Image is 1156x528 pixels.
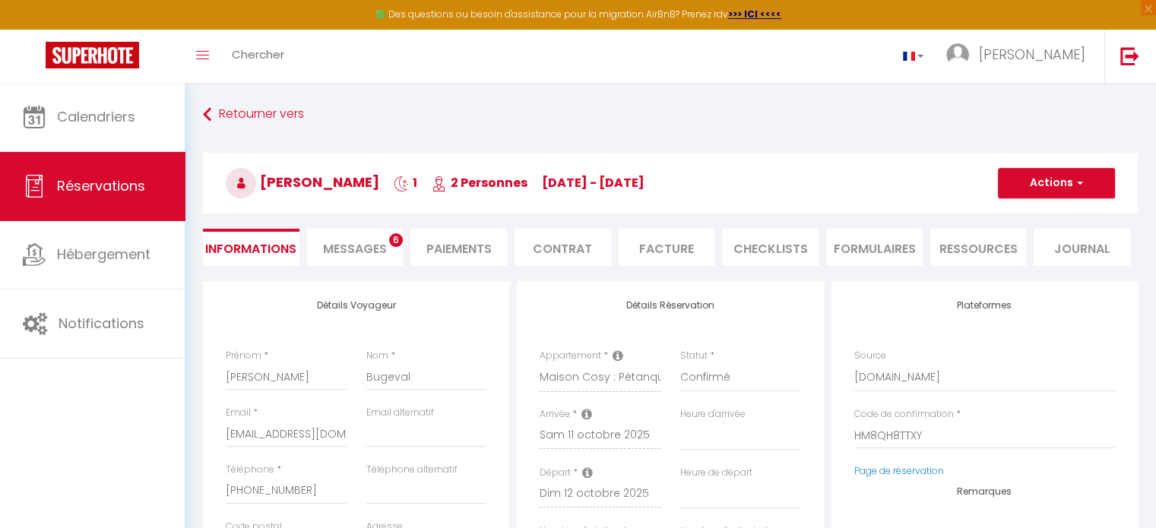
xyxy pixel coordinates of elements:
label: Téléphone [226,463,274,477]
a: Retourner vers [203,101,1138,128]
span: Chercher [232,46,284,62]
span: [DATE] - [DATE] [542,174,645,191]
label: Prénom [226,349,261,363]
label: Appartement [540,349,601,363]
li: Journal [1034,229,1130,266]
h4: Remarques [854,486,1115,497]
li: CHECKLISTS [722,229,819,266]
button: Actions [998,168,1115,198]
span: 1 [394,174,417,191]
h4: Détails Voyageur [226,300,486,311]
label: Source [854,349,886,363]
img: logout [1120,46,1139,65]
span: [PERSON_NAME] [226,172,379,191]
h4: Plateformes [854,300,1115,311]
label: Arrivée [540,407,570,422]
li: Paiements [410,229,507,266]
span: Notifications [59,314,144,333]
span: Messages [323,240,387,258]
li: Facture [619,229,715,266]
li: Informations [203,229,299,266]
label: Départ [540,466,571,480]
li: Contrat [515,229,611,266]
label: Email alternatif [366,406,434,420]
label: Statut [680,349,708,363]
label: Email [226,406,251,420]
label: Heure d'arrivée [680,407,746,422]
span: Réservations [57,176,145,195]
img: ... [946,43,969,66]
label: Code de confirmation [854,407,954,422]
a: ... [PERSON_NAME] [935,30,1104,83]
span: Calendriers [57,107,135,126]
img: Super Booking [46,42,139,68]
a: Page de réservation [854,464,944,477]
span: Hébergement [57,245,150,264]
span: 2 Personnes [432,174,527,191]
a: Chercher [220,30,296,83]
h4: Détails Réservation [540,300,800,311]
label: Heure de départ [680,466,752,480]
span: 6 [389,233,403,247]
span: [PERSON_NAME] [979,45,1085,64]
li: Ressources [930,229,1027,266]
label: Téléphone alternatif [366,463,458,477]
li: FORMULAIRES [826,229,923,266]
a: >>> ICI <<<< [728,8,781,21]
label: Nom [366,349,388,363]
